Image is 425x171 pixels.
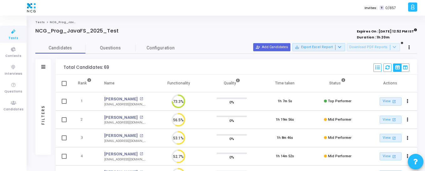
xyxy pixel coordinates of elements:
span: NCG_Prog_JavaFS_2025_Test [50,20,99,24]
span: Questions [85,45,136,51]
a: [PERSON_NAME] [104,151,138,157]
mat-icon: person_add_alt [256,45,260,49]
mat-icon: open_in_new [392,154,397,159]
span: Mid Performer [328,136,351,140]
div: Total Candidates: 69 [64,65,109,70]
button: Add Candidates [253,43,290,51]
span: T [380,6,384,10]
button: Actions [403,115,412,124]
th: Actions [364,75,417,92]
span: 0/857 [385,5,396,11]
td: 3 [71,129,98,147]
div: 1h 14m 52s [276,154,294,159]
div: 1h 19m 56s [276,117,294,123]
div: Time taken [275,80,294,87]
div: [EMAIL_ADDRESS][DOMAIN_NAME] [104,157,146,162]
span: Candidates [35,45,85,51]
div: Name [104,80,115,87]
span: Mid Performer [328,154,351,158]
strong: Expires On : [DATE] 12:52 PM IST [357,27,417,34]
th: Functionality [152,75,205,92]
div: Filters [40,80,46,149]
mat-icon: open_in_new [392,117,397,122]
a: View [380,134,402,142]
label: Invites: [365,5,377,11]
th: Rank [71,75,98,92]
button: Actions [403,134,412,143]
span: 0% [229,136,234,142]
td: 4 [71,147,98,166]
div: [EMAIL_ADDRESS][DOMAIN_NAME] [104,139,146,143]
div: 1h 7m 5s [278,99,292,104]
span: Configuration [146,45,175,51]
div: [EMAIL_ADDRESS][DOMAIN_NAME] [104,102,146,107]
span: Interviews [5,71,22,77]
div: 1h 8m 46s [277,135,293,141]
td: 1 [71,92,98,111]
div: View Options [393,63,409,72]
mat-icon: open_in_new [392,99,397,104]
a: [PERSON_NAME] [104,133,138,139]
a: Tests [35,20,45,24]
span: 0% [229,154,234,160]
strong: Duration : 1h 20m [357,35,390,40]
span: Mid Performer [328,118,351,122]
th: Status [311,75,364,92]
td: 2 [71,111,98,129]
button: Actions [403,97,412,106]
a: View [380,152,402,161]
a: [PERSON_NAME] [104,96,138,102]
mat-icon: open_in_new [140,97,143,101]
nav: breadcrumb [35,20,417,24]
button: Export Excel Report [292,43,345,51]
span: 0% [229,117,234,123]
a: [PERSON_NAME] [104,114,138,121]
span: 0% [229,99,234,105]
span: Candidates [3,107,23,112]
span: Top Performer [328,99,351,103]
mat-icon: open_in_new [140,152,143,156]
h4: NCG_Prog_JavaFS_2025_Test [35,28,119,34]
mat-icon: open_in_new [392,135,397,141]
mat-icon: open_in_new [140,116,143,119]
mat-icon: open_in_new [140,134,143,138]
a: View [380,97,402,106]
span: Tests [8,36,18,41]
img: logo [25,2,37,14]
button: Download PDF Reports [347,43,400,51]
th: Quality [205,75,258,92]
span: Contests [5,53,21,59]
a: View [380,116,402,124]
span: Questions [4,89,22,94]
div: [EMAIL_ADDRESS][DOMAIN_NAME] [104,120,146,125]
button: Actions [403,152,412,161]
mat-icon: save_alt [295,45,299,49]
